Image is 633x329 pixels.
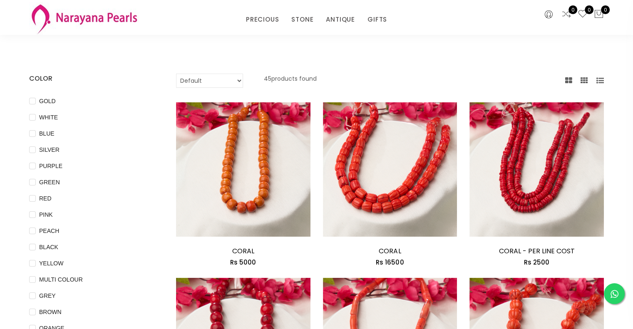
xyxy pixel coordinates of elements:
[36,242,62,252] span: BLACK
[578,9,588,20] a: 0
[367,13,387,26] a: GIFTS
[291,13,313,26] a: STONE
[36,259,67,268] span: YELLOW
[36,291,59,300] span: GREY
[36,226,62,235] span: PEACH
[594,9,604,20] button: 0
[36,96,59,106] span: GOLD
[246,13,279,26] a: PRECIOUS
[36,194,55,203] span: RED
[524,258,549,267] span: Rs 2500
[36,145,63,154] span: SILVER
[376,258,404,267] span: Rs 16500
[601,5,610,14] span: 0
[264,74,317,88] p: 45 products found
[36,210,56,219] span: PINK
[36,178,63,187] span: GREEN
[36,161,66,171] span: PURPLE
[36,129,58,138] span: BLUE
[561,9,571,20] a: 0
[36,113,61,122] span: WHITE
[585,5,593,14] span: 0
[499,246,575,256] a: CORAL - PER LINE COST
[326,13,355,26] a: ANTIQUE
[36,307,65,317] span: BROWN
[36,275,86,284] span: MULTI COLOUR
[230,258,256,267] span: Rs 5000
[568,5,577,14] span: 0
[379,246,401,256] a: CORAL
[232,246,254,256] a: CORAL
[29,74,151,84] h4: COLOR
